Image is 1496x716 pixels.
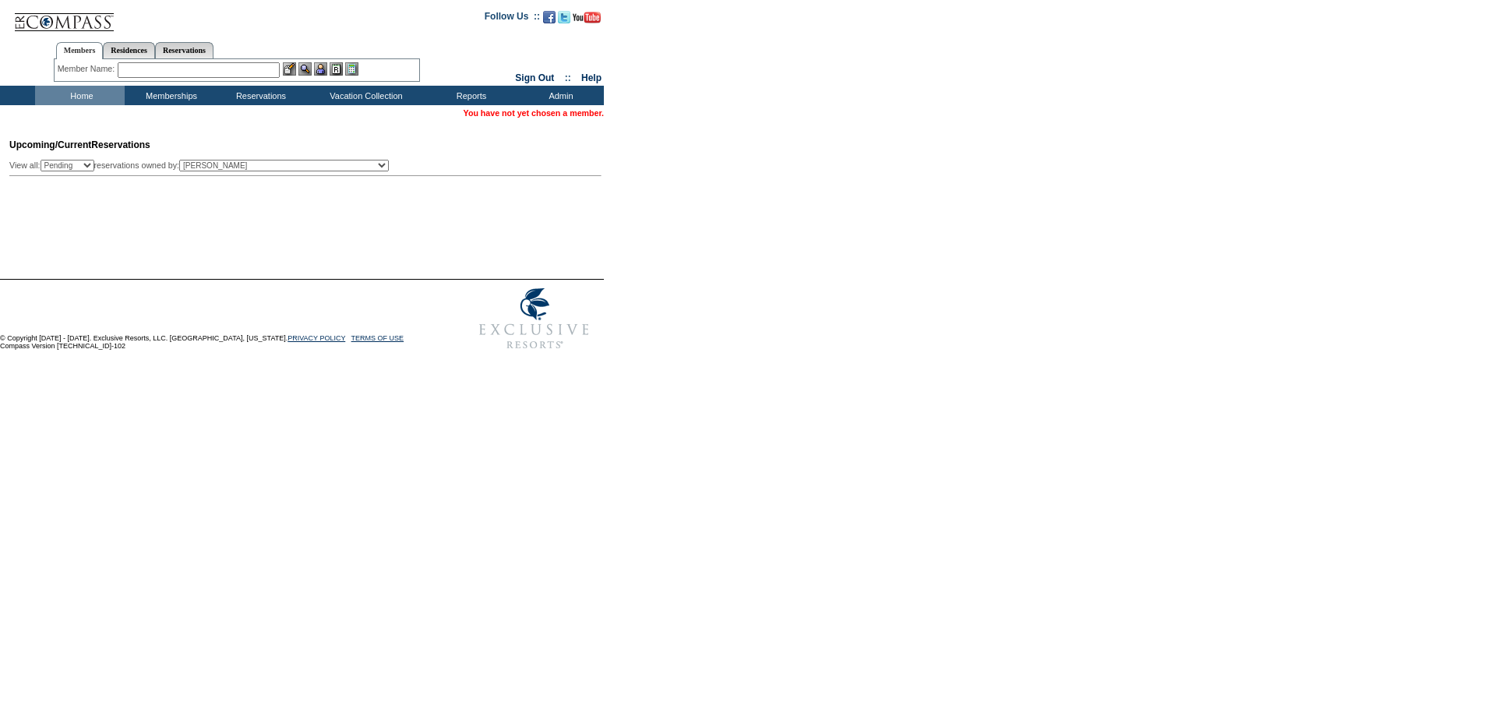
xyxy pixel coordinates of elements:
[35,86,125,105] td: Home
[125,86,214,105] td: Memberships
[558,11,570,23] img: Follow us on Twitter
[581,72,602,83] a: Help
[9,139,91,150] span: Upcoming/Current
[425,86,514,105] td: Reports
[351,334,404,342] a: TERMS OF USE
[9,160,396,171] div: View all: reservations owned by:
[543,16,556,25] a: Become our fan on Facebook
[330,62,343,76] img: Reservations
[155,42,213,58] a: Reservations
[103,42,155,58] a: Residences
[214,86,304,105] td: Reservations
[9,139,150,150] span: Reservations
[573,16,601,25] a: Subscribe to our YouTube Channel
[464,280,604,358] img: Exclusive Resorts
[304,86,425,105] td: Vacation Collection
[514,86,604,105] td: Admin
[283,62,296,76] img: b_edit.gif
[464,108,604,118] span: You have not yet chosen a member.
[573,12,601,23] img: Subscribe to our YouTube Channel
[298,62,312,76] img: View
[543,11,556,23] img: Become our fan on Facebook
[565,72,571,83] span: ::
[56,42,104,59] a: Members
[345,62,358,76] img: b_calculator.gif
[314,62,327,76] img: Impersonate
[558,16,570,25] a: Follow us on Twitter
[515,72,554,83] a: Sign Out
[485,9,540,28] td: Follow Us ::
[58,62,118,76] div: Member Name:
[288,334,345,342] a: PRIVACY POLICY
